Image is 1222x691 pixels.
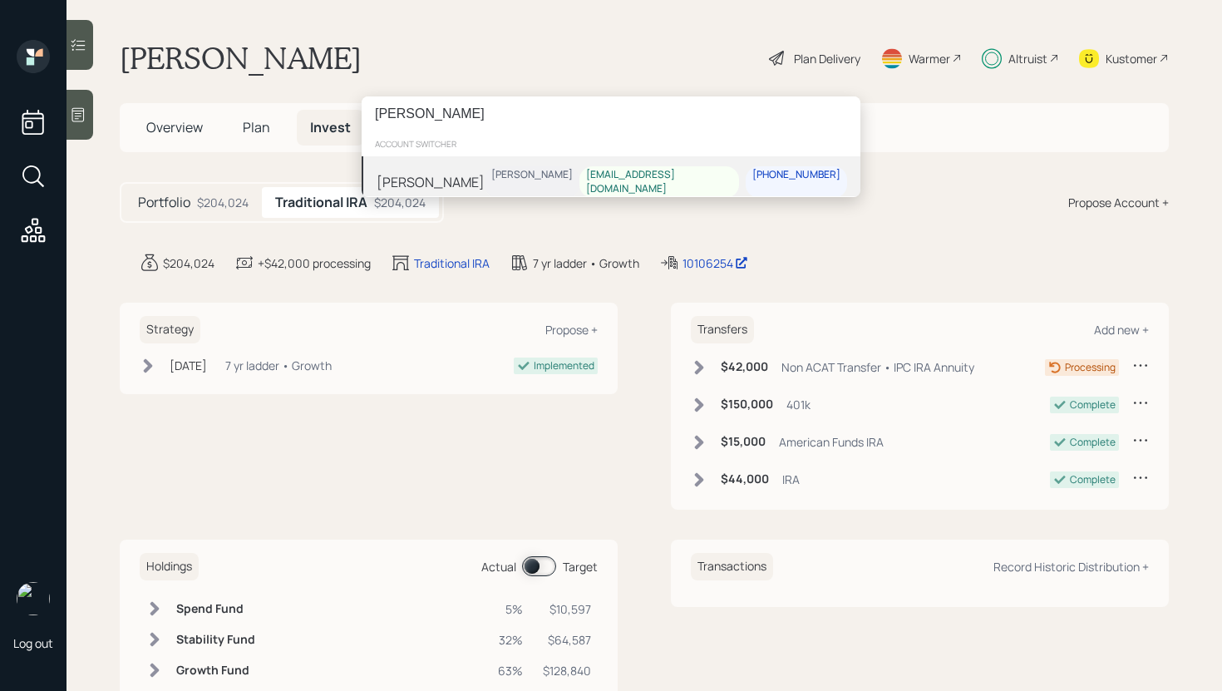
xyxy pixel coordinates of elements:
[491,168,573,182] div: [PERSON_NAME]
[362,131,860,156] div: account switcher
[377,172,485,192] div: [PERSON_NAME]
[362,96,860,131] input: Type a command or search…
[586,168,732,196] div: [EMAIL_ADDRESS][DOMAIN_NAME]
[752,168,840,182] div: [PHONE_NUMBER]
